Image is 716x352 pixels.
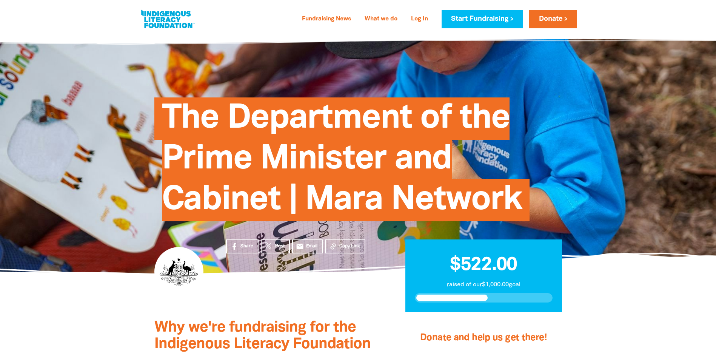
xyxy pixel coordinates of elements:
span: Share [240,243,253,250]
button: Copy Link [325,239,365,253]
a: What we do [360,13,402,25]
a: Share [226,239,259,253]
span: $522.00 [450,256,517,274]
a: emailEmail [292,239,323,253]
a: Fundraising News [297,13,356,25]
span: Copy Link [339,243,360,250]
span: The Department of the Prime Minister and Cabinet | Mara Network [162,103,522,221]
span: Email [306,243,317,250]
i: email [296,242,304,250]
a: Donate [529,10,577,28]
p: raised of our $1,000.00 goal [415,280,553,289]
a: Start Fundraising [442,10,523,28]
a: Log In [407,13,433,25]
span: Why we're fundraising for the Indigenous Literacy Foundation [154,321,371,351]
span: Post [275,243,285,250]
a: Post [261,239,290,253]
